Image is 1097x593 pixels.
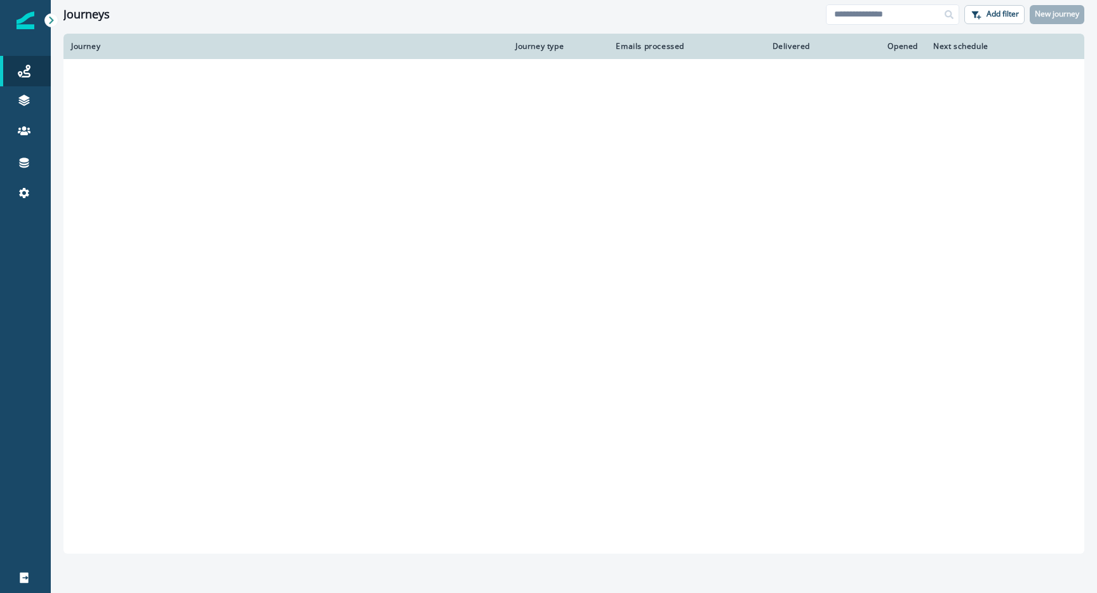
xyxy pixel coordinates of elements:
[63,8,110,22] h1: Journeys
[515,41,595,51] div: Journey type
[700,41,810,51] div: Delivered
[933,41,1045,51] div: Next schedule
[17,11,34,29] img: Inflection
[71,41,500,51] div: Journey
[611,41,684,51] div: Emails processed
[1030,5,1084,24] button: New journey
[964,5,1025,24] button: Add filter
[825,41,918,51] div: Opened
[987,10,1019,18] p: Add filter
[1035,10,1079,18] p: New journey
